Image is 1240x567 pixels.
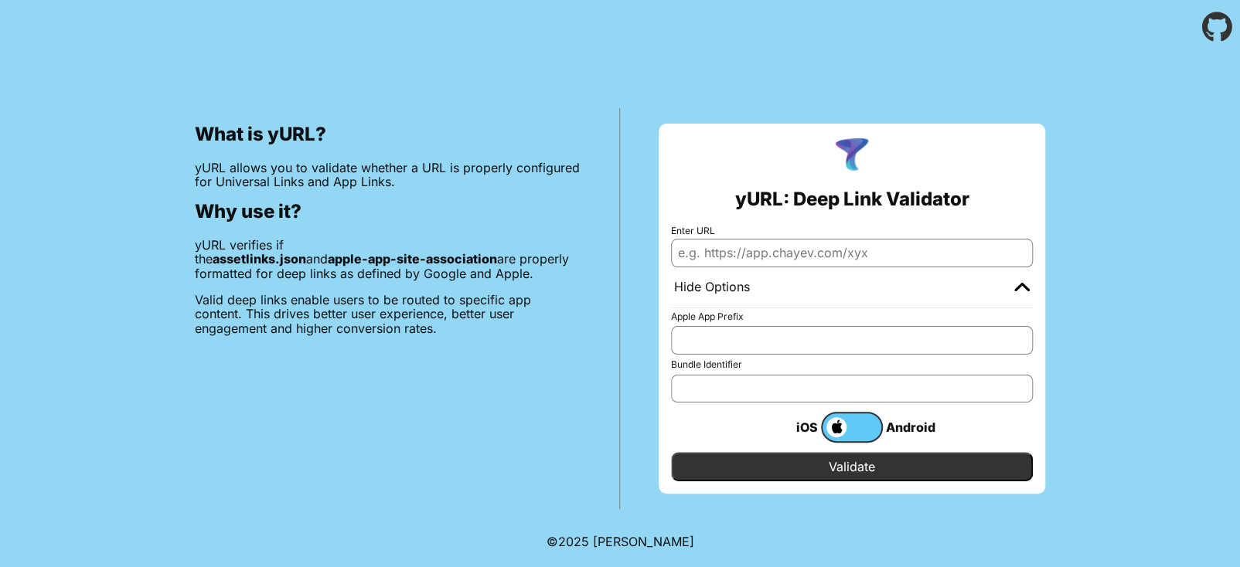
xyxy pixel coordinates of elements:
div: Android [883,417,945,437]
label: Bundle Identifier [671,359,1033,370]
label: Apple App Prefix [671,311,1033,322]
p: Valid deep links enable users to be routed to specific app content. This drives better user exper... [195,293,581,335]
h2: Why use it? [195,201,581,222]
p: yURL allows you to validate whether a URL is properly configured for Universal Links and App Links. [195,161,581,189]
img: chevron [1014,282,1030,291]
label: Enter URL [671,226,1033,236]
input: Validate [671,452,1033,481]
b: assetlinks.json [213,251,306,267]
span: 2025 [558,534,589,549]
a: Michael Ibragimchayev's Personal Site [593,534,694,549]
h2: yURL: Deep Link Validator [735,188,969,210]
div: Hide Options [674,280,750,295]
input: e.g. https://app.chayev.com/xyx [671,239,1033,267]
p: yURL verifies if the and are properly formatted for deep links as defined by Google and Apple. [195,238,581,280]
footer: © [547,516,694,567]
img: yURL Logo [832,136,872,176]
b: apple-app-site-association [328,251,497,267]
div: iOS [759,417,821,437]
h2: What is yURL? [195,124,581,145]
